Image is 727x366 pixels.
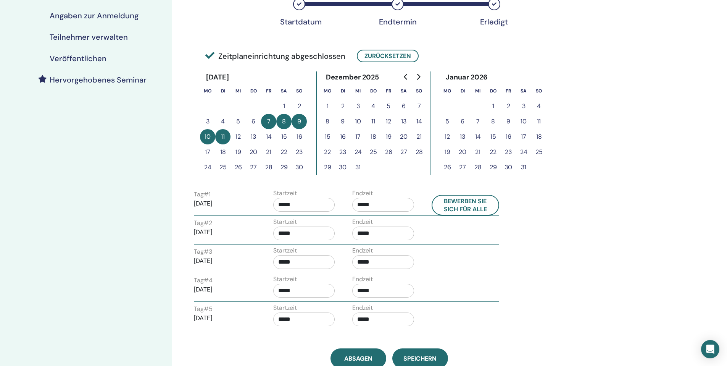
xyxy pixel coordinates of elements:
[231,83,246,99] th: Mittwoch
[194,219,212,228] label: Tag # 2
[396,114,411,129] button: 13
[485,144,501,160] button: 22
[381,99,396,114] button: 5
[200,160,215,175] button: 24
[516,144,531,160] button: 24
[400,69,412,84] button: Go to previous month
[440,160,455,175] button: 26
[280,17,318,26] div: Startdatum
[276,160,292,175] button: 29
[501,114,516,129] button: 9
[200,114,215,129] button: 3
[320,99,335,114] button: 1
[470,160,485,175] button: 28
[246,129,261,144] button: 13
[455,160,470,175] button: 27
[292,83,307,99] th: Sonntag
[350,114,366,129] button: 10
[292,144,307,160] button: 23
[335,114,350,129] button: 9
[381,114,396,129] button: 12
[246,144,261,160] button: 20
[485,129,501,144] button: 15
[531,99,546,114] button: 4
[411,114,427,129] button: 14
[205,50,345,62] span: Zeitplaneinrichtung abgeschlossen
[440,83,455,99] th: Montag
[215,144,231,160] button: 18
[350,129,366,144] button: 17
[485,99,501,114] button: 1
[335,83,350,99] th: Dienstag
[194,276,213,285] label: Tag # 4
[485,83,501,99] th: Donnerstag
[200,129,215,144] button: 10
[470,114,485,129] button: 7
[701,340,719,358] div: Open Intercom Messenger
[246,160,261,175] button: 27
[381,83,396,99] th: Freitag
[501,129,516,144] button: 16
[516,160,531,175] button: 31
[366,129,381,144] button: 18
[246,114,261,129] button: 6
[516,114,531,129] button: 10
[440,71,494,83] div: Januar 2026
[455,129,470,144] button: 13
[366,83,381,99] th: Donnerstag
[350,83,366,99] th: Mittwoch
[432,195,500,215] button: Bewerben Sie sich für alle
[485,114,501,129] button: 8
[292,99,307,114] button: 2
[485,160,501,175] button: 29
[475,17,513,26] div: Erledigt
[273,303,297,313] label: Startzeit
[366,99,381,114] button: 4
[335,144,350,160] button: 23
[357,50,419,62] button: Zurücksetzen
[352,246,373,255] label: Endzeit
[344,355,372,363] span: Absagen
[501,99,516,114] button: 2
[276,99,292,114] button: 1
[320,129,335,144] button: 15
[194,190,211,199] label: Tag # 1
[352,303,373,313] label: Endzeit
[200,144,215,160] button: 17
[200,83,215,99] th: Montag
[215,129,231,144] button: 11
[350,160,366,175] button: 31
[194,199,256,208] p: [DATE]
[411,129,427,144] button: 21
[412,69,424,84] button: Go to next month
[335,160,350,175] button: 30
[273,246,297,255] label: Startzeit
[516,83,531,99] th: Samstag
[352,275,373,284] label: Endzeit
[276,83,292,99] th: Samstag
[350,99,366,114] button: 3
[320,83,335,99] th: Montag
[440,114,455,129] button: 5
[194,285,256,294] p: [DATE]
[335,99,350,114] button: 2
[455,83,470,99] th: Dienstag
[379,17,417,26] div: Endtermin
[194,247,212,256] label: Tag # 3
[200,71,235,83] div: [DATE]
[276,144,292,160] button: 22
[396,83,411,99] th: Samstag
[273,217,297,227] label: Startzeit
[411,83,427,99] th: Sonntag
[292,129,307,144] button: 16
[440,144,455,160] button: 19
[516,129,531,144] button: 17
[352,189,373,198] label: Endzeit
[194,228,256,237] p: [DATE]
[50,54,106,63] h4: Veröffentlichen
[396,99,411,114] button: 6
[50,75,147,84] h4: Hervorgehobenes Seminar
[261,114,276,129] button: 7
[396,129,411,144] button: 20
[320,114,335,129] button: 8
